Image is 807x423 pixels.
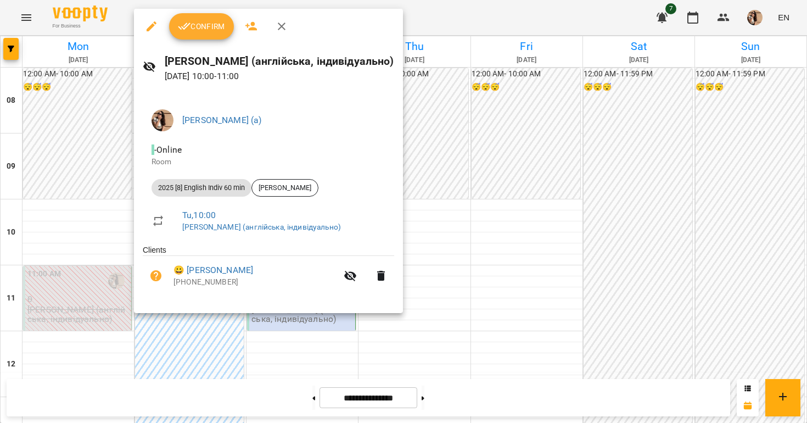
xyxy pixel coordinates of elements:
[252,183,318,193] span: [PERSON_NAME]
[165,53,394,70] h6: [PERSON_NAME] (англійська, індивідуально)
[165,70,394,83] p: [DATE] 10:00 - 11:00
[169,13,234,40] button: Confirm
[152,157,385,168] p: Room
[173,277,337,288] p: [PHONE_NUMBER]
[143,244,394,299] ul: Clients
[182,115,262,125] a: [PERSON_NAME] (а)
[173,264,253,277] a: 😀 [PERSON_NAME]
[152,144,184,155] span: - Online
[143,263,169,289] button: Unpaid. Bill the attendance?
[178,20,225,33] span: Confirm
[182,210,216,220] a: Tu , 10:00
[152,109,173,131] img: da26dbd3cedc0bbfae66c9bd16ef366e.jpeg
[182,222,341,231] a: [PERSON_NAME] (англійська, індивідуально)
[251,179,318,197] div: [PERSON_NAME]
[152,183,251,193] span: 2025 [8] English Indiv 60 min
